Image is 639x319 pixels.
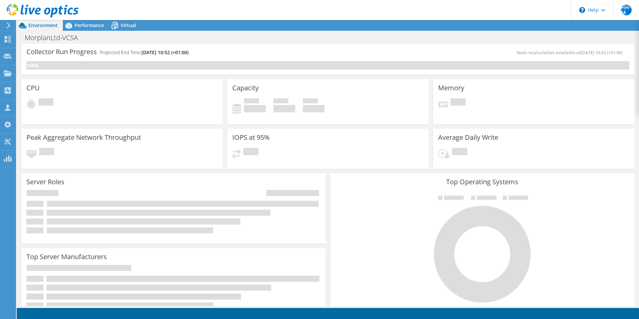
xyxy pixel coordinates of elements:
[75,22,104,28] span: Performance
[273,98,288,105] span: Free
[232,84,259,92] h3: Capacity
[517,49,626,56] span: Next recalculation available at
[28,22,58,28] span: Environment
[39,148,54,157] span: Pending
[438,134,498,141] h3: Average Daily Write
[335,178,629,186] h3: Top Operating Systems
[273,105,295,112] h4: 0 GiB
[100,49,188,56] h4: Projected End Time:
[26,178,65,186] h3: Server Roles
[451,98,466,107] span: Pending
[581,49,623,56] span: [DATE] 10:52 (+01:00)
[621,5,632,15] span: HH-M
[303,98,318,105] span: Total
[243,148,258,157] span: Pending
[438,84,464,92] h3: Memory
[303,105,325,112] h4: 0 GiB
[244,105,266,112] h4: 0 GiB
[22,34,88,41] h1: MorplanLtd-VCSA
[452,148,467,157] span: Pending
[232,134,270,141] h3: IOPS at 95%
[26,134,141,141] h3: Peak Aggregate Network Throughput
[38,98,53,107] span: Pending
[121,22,136,28] span: Virtual
[26,84,40,92] h3: CPU
[141,49,188,56] span: [DATE] 10:52 (+01:00)
[26,253,107,260] h3: Top Server Manufacturers
[579,7,585,13] svg: \n
[244,98,259,105] span: Used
